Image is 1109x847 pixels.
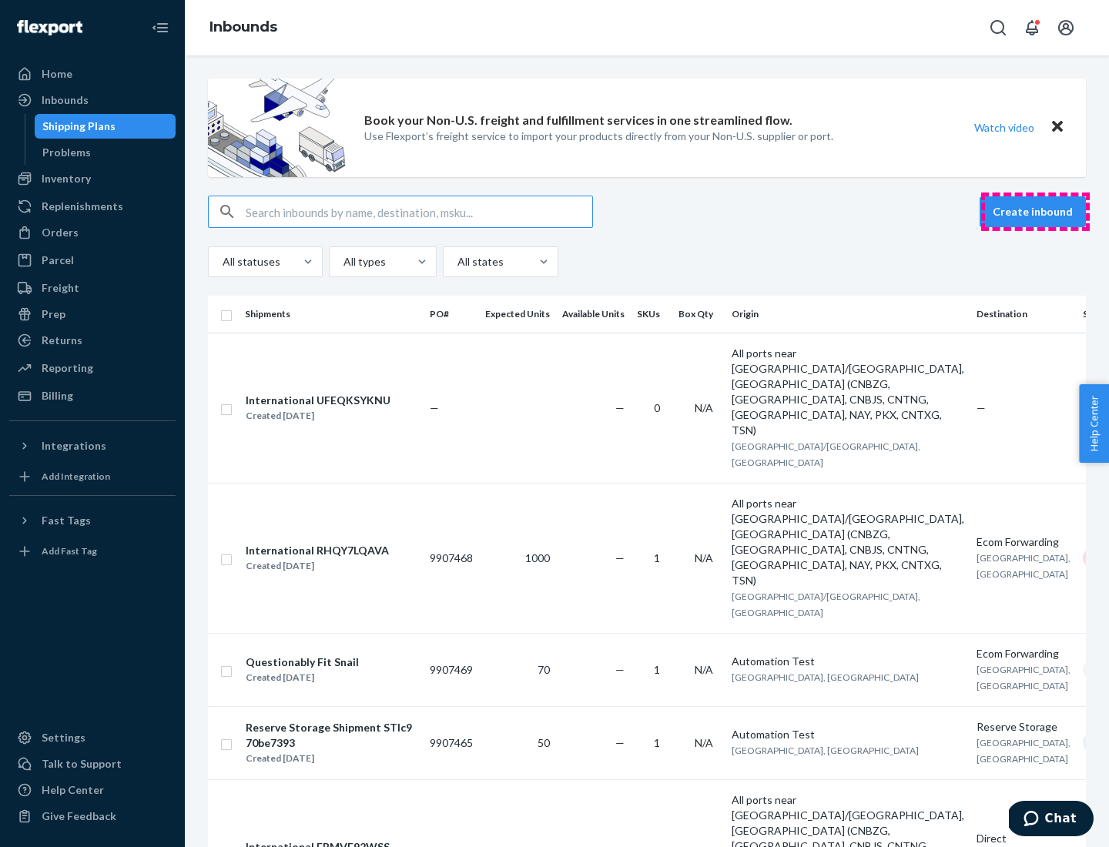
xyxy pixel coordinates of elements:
[42,438,106,454] div: Integrations
[145,12,176,43] button: Close Navigation
[538,736,550,749] span: 50
[246,654,359,670] div: Questionably Fit Snail
[977,646,1070,661] div: Ecom Forwarding
[35,140,176,165] a: Problems
[977,401,986,414] span: —
[42,119,116,134] div: Shipping Plans
[479,296,556,333] th: Expected Units
[42,280,79,296] div: Freight
[9,302,176,326] a: Prep
[246,393,390,408] div: International UFEQKSYKNU
[246,196,592,227] input: Search inbounds by name, destination, msku...
[42,306,65,322] div: Prep
[1009,801,1094,839] iframe: Opens a widget where you can chat to one of our agents
[9,62,176,86] a: Home
[364,112,792,129] p: Book your Non-U.S. freight and fulfillment services in one streamlined flow.
[695,401,713,414] span: N/A
[615,551,625,564] span: —
[9,356,176,380] a: Reporting
[9,725,176,750] a: Settings
[631,296,672,333] th: SKUs
[695,736,713,749] span: N/A
[42,513,91,528] div: Fast Tags
[42,253,74,268] div: Parcel
[364,129,833,144] p: Use Flexport’s freight service to import your products directly from your Non-U.S. supplier or port.
[9,194,176,219] a: Replenishments
[615,736,625,749] span: —
[35,114,176,139] a: Shipping Plans
[42,199,123,214] div: Replenishments
[977,831,1070,846] div: Direct
[9,328,176,353] a: Returns
[239,296,424,333] th: Shipments
[977,534,1070,550] div: Ecom Forwarding
[9,539,176,564] a: Add Fast Tag
[970,296,1077,333] th: Destination
[9,383,176,408] a: Billing
[42,360,93,376] div: Reporting
[654,551,660,564] span: 1
[977,737,1070,765] span: [GEOGRAPHIC_DATA], [GEOGRAPHIC_DATA]
[42,225,79,240] div: Orders
[983,12,1014,43] button: Open Search Box
[1047,116,1067,139] button: Close
[9,752,176,776] button: Talk to Support
[977,719,1070,735] div: Reserve Storage
[525,551,550,564] span: 1000
[732,654,964,669] div: Automation Test
[42,171,91,186] div: Inventory
[42,730,85,745] div: Settings
[9,434,176,458] button: Integrations
[456,254,457,269] input: All states
[246,670,359,685] div: Created [DATE]
[9,508,176,533] button: Fast Tags
[246,751,417,766] div: Created [DATE]
[538,663,550,676] span: 70
[197,5,290,50] ol: breadcrumbs
[209,18,277,35] a: Inbounds
[615,401,625,414] span: —
[9,220,176,245] a: Orders
[977,664,1070,691] span: [GEOGRAPHIC_DATA], [GEOGRAPHIC_DATA]
[246,558,389,574] div: Created [DATE]
[732,440,920,468] span: [GEOGRAPHIC_DATA]/[GEOGRAPHIC_DATA], [GEOGRAPHIC_DATA]
[424,296,479,333] th: PO#
[732,727,964,742] div: Automation Test
[221,254,223,269] input: All statuses
[556,296,631,333] th: Available Units
[42,808,116,824] div: Give Feedback
[1050,12,1081,43] button: Open account menu
[732,671,919,683] span: [GEOGRAPHIC_DATA], [GEOGRAPHIC_DATA]
[9,166,176,191] a: Inventory
[732,745,919,756] span: [GEOGRAPHIC_DATA], [GEOGRAPHIC_DATA]
[424,633,479,706] td: 9907469
[9,276,176,300] a: Freight
[9,778,176,802] a: Help Center
[42,756,122,772] div: Talk to Support
[1079,384,1109,463] button: Help Center
[42,66,72,82] div: Home
[42,470,110,483] div: Add Integration
[42,782,104,798] div: Help Center
[246,408,390,423] div: Created [DATE]
[1017,12,1047,43] button: Open notifications
[424,483,479,633] td: 9907468
[42,145,91,160] div: Problems
[246,720,417,751] div: Reserve Storage Shipment STIc970be7393
[615,663,625,676] span: —
[732,591,920,618] span: [GEOGRAPHIC_DATA]/[GEOGRAPHIC_DATA], [GEOGRAPHIC_DATA]
[980,196,1086,227] button: Create inbound
[42,333,82,348] div: Returns
[42,388,73,403] div: Billing
[9,464,176,489] a: Add Integration
[654,736,660,749] span: 1
[9,248,176,273] a: Parcel
[42,544,97,557] div: Add Fast Tag
[342,254,343,269] input: All types
[964,116,1044,139] button: Watch video
[977,552,1070,580] span: [GEOGRAPHIC_DATA], [GEOGRAPHIC_DATA]
[9,88,176,112] a: Inbounds
[42,92,89,108] div: Inbounds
